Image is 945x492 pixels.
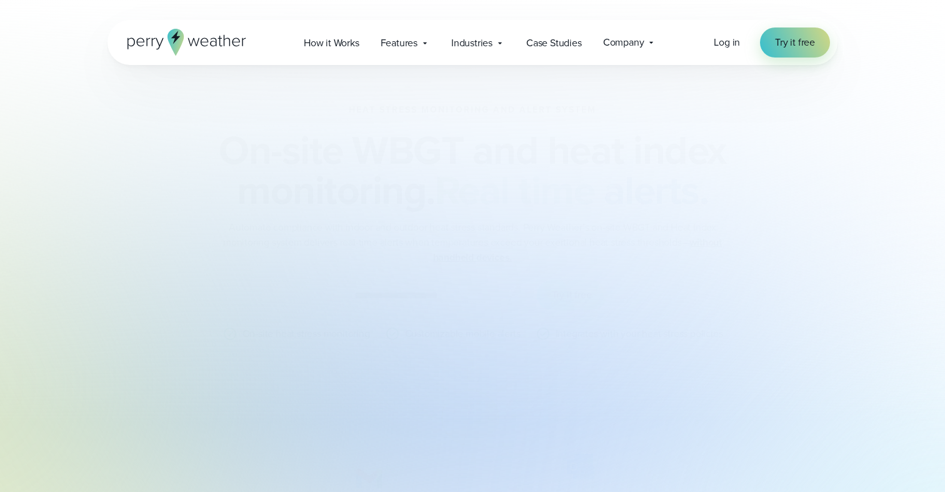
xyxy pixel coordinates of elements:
[293,30,370,56] a: How it Works
[760,28,830,58] a: Try it free
[451,36,492,51] span: Industries
[304,36,359,51] span: How it Works
[714,35,740,50] a: Log in
[516,30,592,56] a: Case Studies
[775,35,815,50] span: Try it free
[381,36,417,51] span: Features
[603,35,644,50] span: Company
[526,36,582,51] span: Case Studies
[714,35,740,49] span: Log in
